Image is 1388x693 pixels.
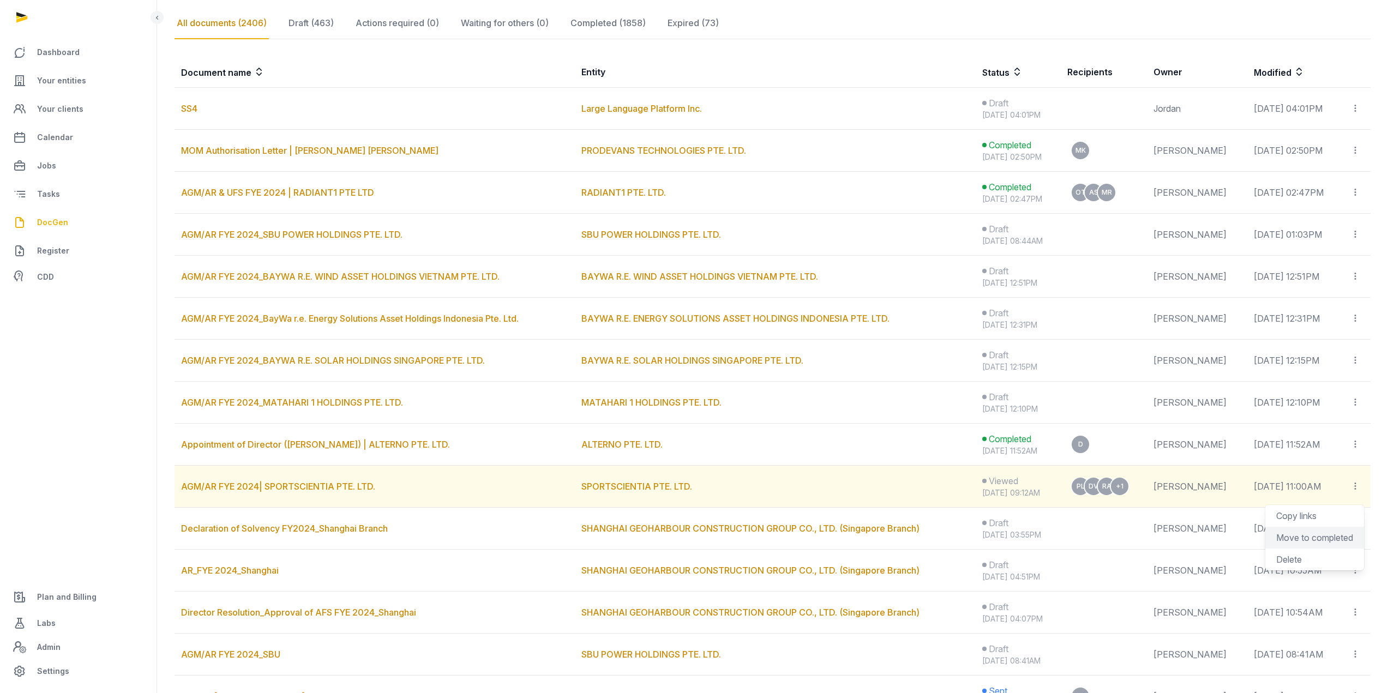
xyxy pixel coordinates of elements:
a: BAYWA R.E. ENERGY SOLUTIONS ASSET HOLDINGS INDONESIA PTE. LTD. [581,313,890,324]
td: [PERSON_NAME] [1147,172,1247,214]
span: Labs [37,617,56,630]
span: Admin [37,641,61,654]
span: PL [1077,483,1085,490]
span: MR [1102,189,1112,196]
div: [DATE] 02:47PM [982,194,1055,204]
a: SS4 [181,103,197,114]
a: ALTERNO PTE. LTD. [581,439,663,450]
a: Dashboard [9,39,148,65]
td: [PERSON_NAME] [1147,382,1247,424]
span: +1 [1116,483,1123,490]
a: DocGen [9,209,148,236]
td: [DATE] 12:10PM [1247,382,1344,424]
a: SPORTSCIENTIA PTE. LTD. [581,481,692,492]
a: Large Language Platform Inc. [581,103,702,114]
a: Your clients [9,96,148,122]
a: SHANGHAI GEOHARBOUR CONSTRUCTION GROUP CO., LTD. (Singapore Branch) [581,565,920,576]
span: Dashboard [37,46,80,59]
span: DV [1089,483,1098,490]
th: Document name [175,57,575,88]
span: Calendar [37,131,73,144]
td: [PERSON_NAME] [1147,214,1247,256]
span: Completed [989,432,1031,445]
td: [DATE] 08:41AM [1247,634,1344,676]
td: [DATE] 10:55AM [1247,550,1344,592]
a: RADIANT1 PTE. LTD. [581,187,666,198]
div: [DATE] 04:51PM [982,571,1055,582]
th: Modified [1247,57,1371,88]
td: [PERSON_NAME] [1147,256,1247,298]
span: Draft [989,222,1008,236]
span: Your entities [37,74,86,87]
td: [PERSON_NAME] [1147,340,1247,382]
div: [DATE] 12:51PM [982,278,1055,288]
span: Draft [989,348,1008,361]
td: [DATE] 01:03PM [1247,214,1344,256]
span: Draft [989,264,1008,278]
a: Director Resolution_Approval of AFS FYE 2024_Shanghai [181,607,416,618]
span: Draft [989,600,1008,613]
td: [DATE] 02:47PM [1247,172,1344,214]
a: Jobs [9,153,148,179]
td: [PERSON_NAME] [1147,634,1247,676]
span: Completed [989,180,1031,194]
a: SBU POWER HOLDINGS PTE. LTD. [581,229,721,240]
td: [DATE] 02:50PM [1247,130,1344,172]
a: AGM/AR FYE 2024_BayWa r.e. Energy Solutions Asset Holdings Indonesia Pte. Ltd. [181,313,519,324]
a: BAYWA R.E. SOLAR HOLDINGS SINGAPORE PTE. LTD. [581,355,803,366]
td: [DATE] 11:00AM [1247,466,1344,508]
span: Draft [989,516,1008,529]
div: [DATE] 04:07PM [982,613,1055,624]
span: OT [1075,189,1086,196]
a: Your entities [9,68,148,94]
td: [DATE] 04:01PM [1247,88,1344,130]
td: [DATE] 12:31PM [1247,298,1344,340]
div: Waiting for others (0) [459,8,551,39]
a: Declaration of Solvency FY2024_Shanghai Branch [181,523,388,534]
th: Entity [575,57,976,88]
a: Settings [9,658,148,684]
span: Draft [989,97,1008,110]
a: CDD [9,266,148,288]
span: Draft [989,306,1008,320]
td: [DATE] 12:15PM [1247,340,1344,382]
th: Status [976,57,1061,88]
th: Owner [1147,57,1247,88]
div: [DATE] 09:12AM [982,487,1055,498]
a: Labs [9,610,148,636]
div: [DATE] 03:55PM [982,529,1055,540]
div: [DATE] 12:15PM [982,361,1055,372]
a: SHANGHAI GEOHARBOUR CONSTRUCTION GROUP CO., LTD. (Singapore Branch) [581,607,920,618]
a: MOM Authorisation Letter | [PERSON_NAME] [PERSON_NAME] [181,145,438,156]
span: Draft [989,558,1008,571]
a: AGM/AR & UFS FYE 2024 | RADIANT1 PTE LTD [181,187,374,198]
td: [DATE] 10:56AM [1247,508,1344,550]
div: [DATE] 08:41AM [982,655,1055,666]
div: Copy links [1276,509,1353,522]
a: AR_FYE 2024_Shanghai [181,565,279,576]
div: [DATE] 02:50PM [982,152,1055,162]
a: SHANGHAI GEOHARBOUR CONSTRUCTION GROUP CO., LTD. (Singapore Branch) [581,523,920,534]
a: Plan and Billing [9,584,148,610]
td: [DATE] 10:54AM [1247,592,1344,634]
div: All documents (2406) [175,8,269,39]
span: MK [1075,147,1086,154]
span: Draft [989,390,1008,403]
div: [DATE] 12:10PM [982,403,1055,414]
a: AGM/AR FYE 2024_BAYWA R.E. WIND ASSET HOLDINGS VIETNAM PTE. LTD. [181,271,500,282]
span: CDD [37,270,54,284]
a: Register [9,238,148,264]
a: SBU POWER HOLDINGS PTE. LTD. [581,649,721,660]
span: Settings [37,665,69,678]
span: Draft [989,642,1008,655]
td: [DATE] 11:52AM [1247,424,1344,466]
a: PRODEVANS TECHNOLOGIES PTE. LTD. [581,145,746,156]
a: BAYWA R.E. WIND ASSET HOLDINGS VIETNAM PTE. LTD. [581,271,818,282]
a: MATAHARI 1 HOLDINGS PTE. LTD. [581,397,722,408]
a: Appointment of Director ([PERSON_NAME]) | ALTERNO PTE. LTD. [181,439,450,450]
a: Tasks [9,181,148,207]
div: Expired (73) [665,8,721,39]
a: Admin [9,636,148,658]
td: [PERSON_NAME] [1147,466,1247,508]
a: AGM/AR FYE 2024_BAYWA R.E. SOLAR HOLDINGS SINGAPORE PTE. LTD. [181,355,485,366]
